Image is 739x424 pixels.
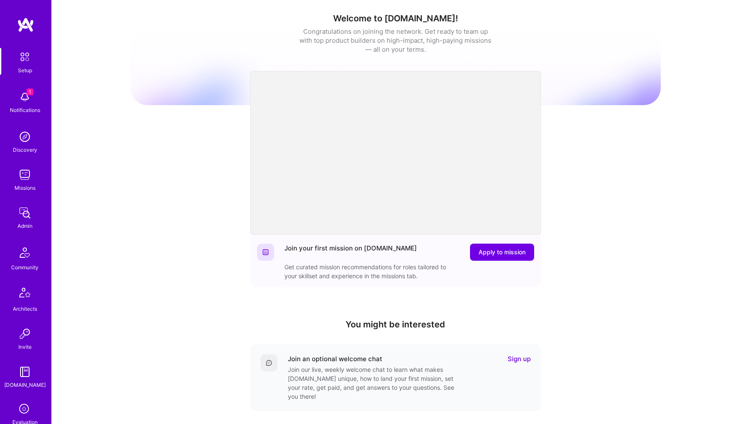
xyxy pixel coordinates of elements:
[130,13,661,24] h1: Welcome to [DOMAIN_NAME]!
[10,106,40,115] div: Notifications
[11,263,38,272] div: Community
[299,27,492,54] div: Congratulations on joining the network. Get ready to team up with top product builders on high-im...
[250,71,541,235] iframe: video
[288,365,459,401] div: Join our live, weekly welcome chat to learn what makes [DOMAIN_NAME] unique, how to land your fir...
[262,249,269,256] img: Website
[18,221,33,230] div: Admin
[508,354,531,363] a: Sign up
[16,204,33,221] img: admin teamwork
[13,304,37,313] div: Architects
[479,248,526,256] span: Apply to mission
[16,128,33,145] img: discovery
[16,363,33,380] img: guide book
[16,88,33,106] img: bell
[17,401,33,418] i: icon SelectionTeam
[284,262,455,280] div: Get curated mission recommendations for roles tailored to your skillset and experience in the mis...
[266,359,272,366] img: Comment
[18,66,32,75] div: Setup
[18,342,32,351] div: Invite
[16,325,33,342] img: Invite
[284,244,417,261] div: Join your first mission on [DOMAIN_NAME]
[15,183,35,192] div: Missions
[15,242,35,263] img: Community
[17,17,34,32] img: logo
[16,166,33,183] img: teamwork
[15,284,35,304] img: Architects
[16,48,34,66] img: setup
[288,354,382,363] div: Join an optional welcome chat
[27,88,33,95] span: 1
[250,319,541,330] h4: You might be interested
[470,244,534,261] button: Apply to mission
[4,380,46,389] div: [DOMAIN_NAME]
[13,145,37,154] div: Discovery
